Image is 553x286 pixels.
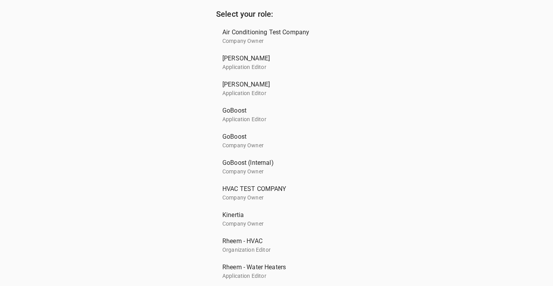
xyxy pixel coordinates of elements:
div: HVAC TEST COMPANYCompany Owner [216,180,337,206]
div: [PERSON_NAME]Application Editor [216,76,337,102]
p: Company Owner [222,37,324,45]
p: Company Owner [222,220,324,228]
div: Air Conditioning Test CompanyCompany Owner [216,23,337,49]
span: GoBoost (Internal) [222,158,324,168]
span: HVAC TEST COMPANY [222,184,324,194]
span: [PERSON_NAME] [222,54,324,63]
div: GoBoostCompany Owner [216,128,337,154]
div: Rheem - Water HeatersApplication Editor [216,258,337,284]
p: Application Editor [222,89,324,97]
div: [PERSON_NAME]Application Editor [216,49,337,76]
p: Company Owner [222,194,324,202]
span: Rheem - Water Heaters [222,263,324,272]
p: Company Owner [222,141,324,150]
div: KinertiaCompany Owner [216,206,337,232]
div: Rheem - HVACOrganization Editor [216,232,337,258]
div: GoBoost (Internal)Company Owner [216,154,337,180]
p: Application Editor [222,115,324,124]
span: Air Conditioning Test Company [222,28,324,37]
p: Company Owner [222,168,324,176]
p: Organization Editor [222,246,324,254]
span: GoBoost [222,106,324,115]
div: GoBoostApplication Editor [216,102,337,128]
h6: Select your role: [216,8,337,20]
span: Rheem - HVAC [222,237,324,246]
span: [PERSON_NAME] [222,80,324,89]
p: Application Editor [222,272,324,280]
p: Application Editor [222,63,324,71]
span: Kinertia [222,210,324,220]
span: GoBoost [222,132,324,141]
